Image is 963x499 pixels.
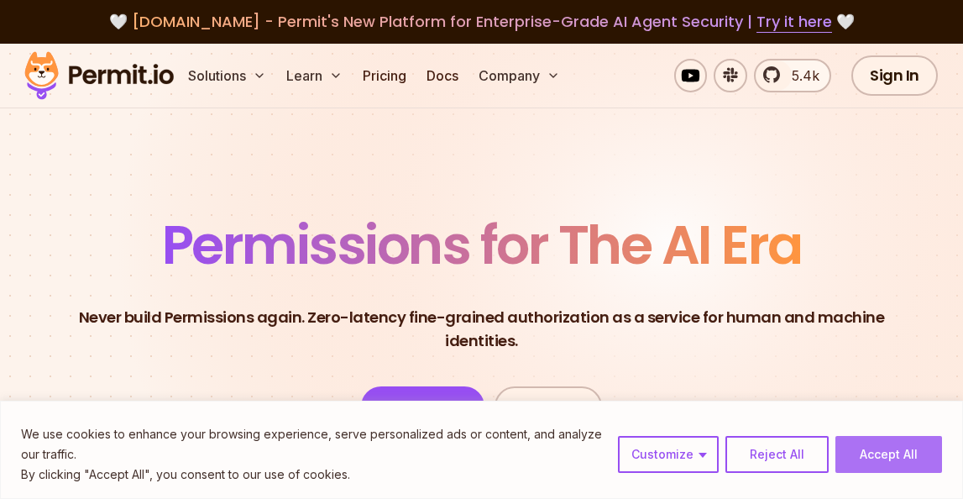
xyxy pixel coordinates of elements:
[754,59,831,92] a: 5.4k
[21,424,605,465] p: We use cookies to enhance your browsing experience, serve personalized ads or content, and analyz...
[361,386,485,427] a: Get Started
[472,59,567,92] button: Company
[495,386,602,427] a: Talk to Us
[40,10,923,34] div: 🤍 🤍
[420,59,465,92] a: Docs
[162,207,802,282] span: Permissions for The AI Era
[356,59,413,92] a: Pricing
[618,436,719,473] button: Customize
[782,66,819,86] span: 5.4k
[132,11,832,32] span: [DOMAIN_NAME] - Permit's New Platform for Enterprise-Grade AI Agent Security |
[280,59,349,92] button: Learn
[181,59,273,92] button: Solutions
[835,436,942,473] button: Accept All
[851,55,938,96] a: Sign In
[21,465,605,485] p: By clicking "Accept All", you consent to our use of cookies.
[725,436,829,473] button: Reject All
[756,11,832,33] a: Try it here
[17,47,181,104] img: Permit logo
[54,306,909,353] p: Never build Permissions again. Zero-latency fine-grained authorization as a service for human and...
